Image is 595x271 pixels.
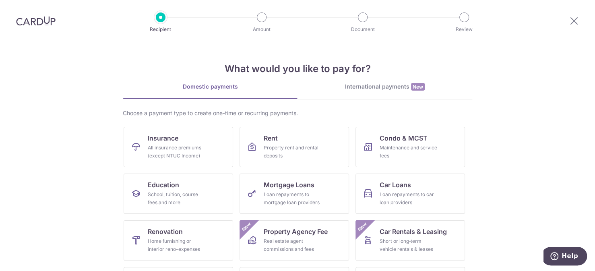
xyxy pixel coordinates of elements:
a: RentProperty rent and rental deposits [240,127,349,167]
span: Insurance [148,133,178,143]
p: Document [333,25,393,33]
span: Renovation [148,227,183,236]
span: Help [18,6,35,13]
div: Choose a payment type to create one-time or recurring payments. [123,109,472,117]
span: Mortgage Loans [264,180,314,190]
span: New [356,220,369,234]
span: New [240,220,253,234]
div: Domestic payments [123,83,297,91]
a: Condo & MCSTMaintenance and service fees [355,127,465,167]
img: CardUp [16,16,56,26]
div: International payments [297,83,472,91]
div: Maintenance and service fees [380,144,438,160]
a: Car Rentals & LeasingShort or long‑term vehicle rentals & leasesNew [355,220,465,261]
span: New [411,83,425,91]
span: Education [148,180,179,190]
iframe: Opens a widget where you can find more information [543,247,587,267]
div: Real estate agent commissions and fees [264,237,322,253]
span: Rent [264,133,278,143]
a: Mortgage LoansLoan repayments to mortgage loan providers [240,174,349,214]
div: School, tuition, course fees and more [148,190,206,207]
h4: What would you like to pay for? [123,62,472,76]
a: RenovationHome furnishing or interior reno-expenses [124,220,233,261]
div: All insurance premiums (except NTUC Income) [148,144,206,160]
div: Short or long‑term vehicle rentals & leases [380,237,438,253]
div: Home furnishing or interior reno-expenses [148,237,206,253]
div: Loan repayments to mortgage loan providers [264,190,322,207]
a: EducationSchool, tuition, course fees and more [124,174,233,214]
span: Property Agency Fee [264,227,328,236]
p: Amount [232,25,291,33]
a: Property Agency FeeReal estate agent commissions and feesNew [240,220,349,261]
p: Review [434,25,494,33]
span: Car Loans [380,180,411,190]
a: InsuranceAll insurance premiums (except NTUC Income) [124,127,233,167]
div: Property rent and rental deposits [264,144,322,160]
div: Loan repayments to car loan providers [380,190,438,207]
span: Condo & MCST [380,133,428,143]
span: Car Rentals & Leasing [380,227,447,236]
p: Recipient [131,25,190,33]
a: Car LoansLoan repayments to car loan providers [355,174,465,214]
